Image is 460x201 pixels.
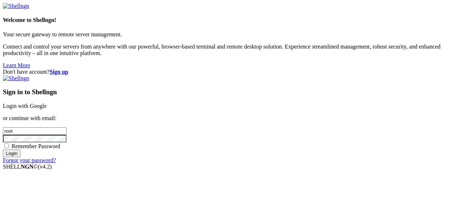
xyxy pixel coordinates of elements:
[11,143,60,149] span: Remember Password
[3,127,66,135] input: Email address
[3,3,29,9] img: Shellngn
[38,164,52,170] span: 4.2.0
[3,62,30,68] a: Learn More
[3,157,56,163] a: Forgot your password?
[50,69,68,75] a: Sign up
[4,143,9,148] input: Remember Password
[3,150,20,157] input: Login
[3,164,52,170] span: SHELL ©
[3,69,457,75] div: Don't have account?
[3,17,457,23] h4: Welcome to Shellngn!
[3,44,457,56] p: Connect and control your servers from anywhere with our powerful, browser-based terminal and remo...
[21,164,34,170] b: NGN
[3,103,47,109] a: Login with Google
[3,88,457,96] h3: Sign in to Shellngn
[3,75,29,82] img: Shellngn
[3,31,457,38] p: Your secure gateway to remote server management.
[3,115,457,122] p: or continue with email:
